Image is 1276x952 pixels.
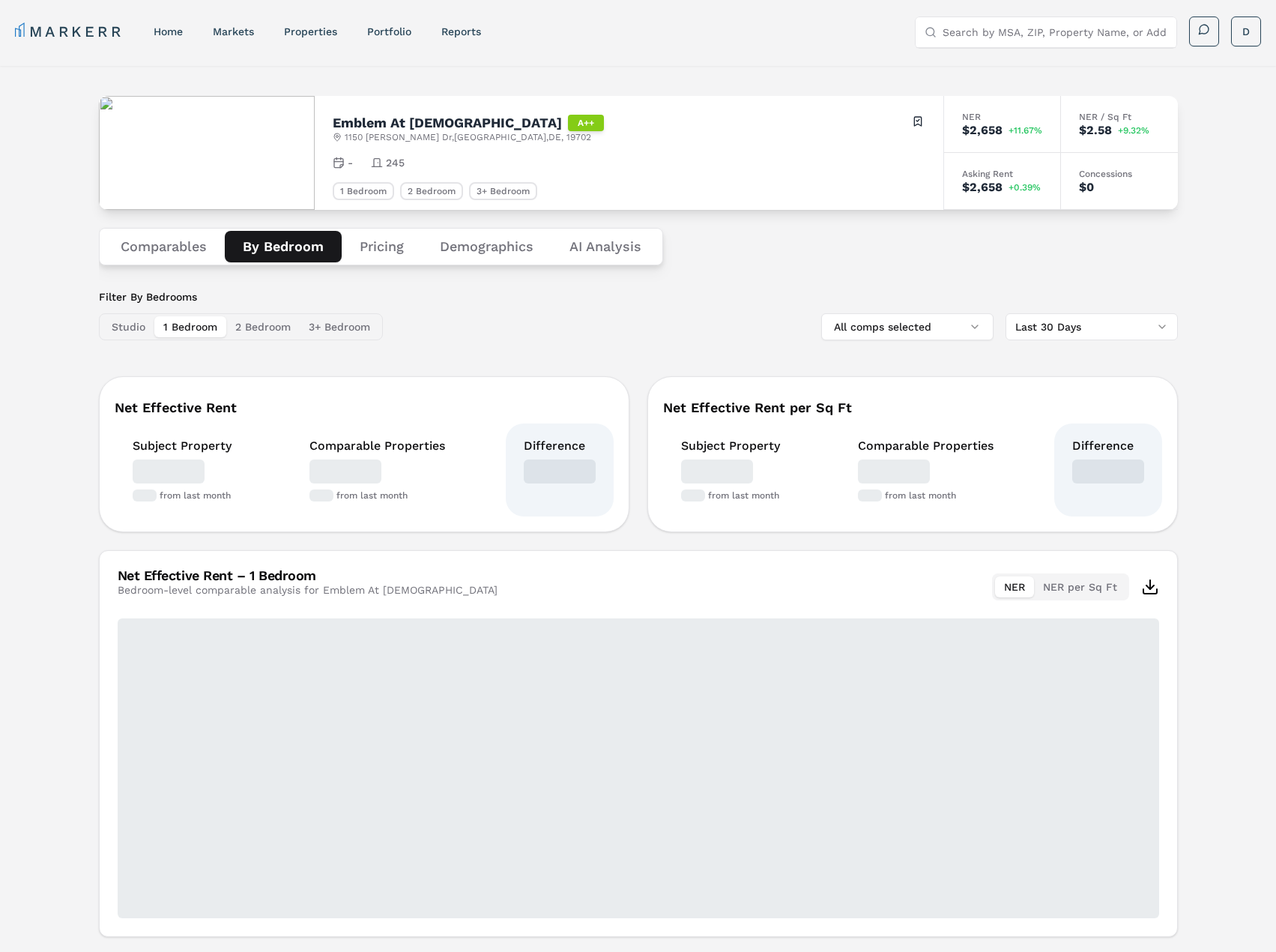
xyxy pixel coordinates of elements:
[309,489,445,501] div: from last month
[1242,24,1250,39] span: D
[568,115,604,131] div: A++
[1079,124,1112,136] div: $2.58
[342,231,422,262] button: Pricing
[309,439,445,454] div: Comparable Properties
[1231,16,1261,46] button: D
[962,169,1042,178] div: Asking Rent
[133,489,232,501] div: from last month
[943,17,1167,47] input: Search by MSA, ZIP, Property Name, or Address
[1009,126,1042,135] span: +11.67%
[962,112,1042,121] div: NER
[681,439,780,454] div: Subject Property
[1009,183,1041,192] span: +0.39%
[154,316,226,337] button: 1 Bedroom
[103,231,225,262] button: Comparables
[103,316,154,337] button: Studio
[213,25,254,37] a: markets
[962,124,1003,136] div: $2,658
[99,289,383,304] label: Filter By Bedrooms
[1079,181,1094,193] div: $0
[118,569,498,582] div: Net Effective Rent – 1 Bedroom
[133,439,232,454] div: Subject Property
[441,25,481,37] a: reports
[1079,112,1160,121] div: NER / Sq Ft
[400,182,463,200] div: 2 Bedroom
[995,576,1034,597] button: NER
[154,25,183,37] a: home
[300,316,379,337] button: 3+ Bedroom
[284,25,337,37] a: properties
[469,182,537,200] div: 3+ Bedroom
[367,25,411,37] a: Portfolio
[551,231,659,262] button: AI Analysis
[524,439,596,454] div: Difference
[333,182,394,200] div: 1 Bedroom
[1079,169,1160,178] div: Concessions
[118,582,498,597] div: Bedroom-level comparable analysis for Emblem At [DEMOGRAPHIC_DATA]
[1034,576,1126,597] button: NER per Sq Ft
[821,313,994,340] button: All comps selected
[386,155,405,170] span: 245
[225,231,342,262] button: By Bedroom
[15,21,124,42] a: MARKERR
[115,401,614,415] div: Net Effective Rent
[348,155,353,170] span: -
[1072,439,1144,454] div: Difference
[962,181,1003,193] div: $2,658
[422,231,551,262] button: Demographics
[226,316,300,337] button: 2 Bedroom
[663,401,1162,415] div: Net Effective Rent per Sq Ft
[681,489,780,501] div: from last month
[858,439,994,454] div: Comparable Properties
[333,116,562,130] h2: Emblem At [DEMOGRAPHIC_DATA]
[345,131,591,143] span: 1150 [PERSON_NAME] Dr , [GEOGRAPHIC_DATA] , DE , 19702
[858,489,994,501] div: from last month
[1118,126,1149,135] span: +9.32%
